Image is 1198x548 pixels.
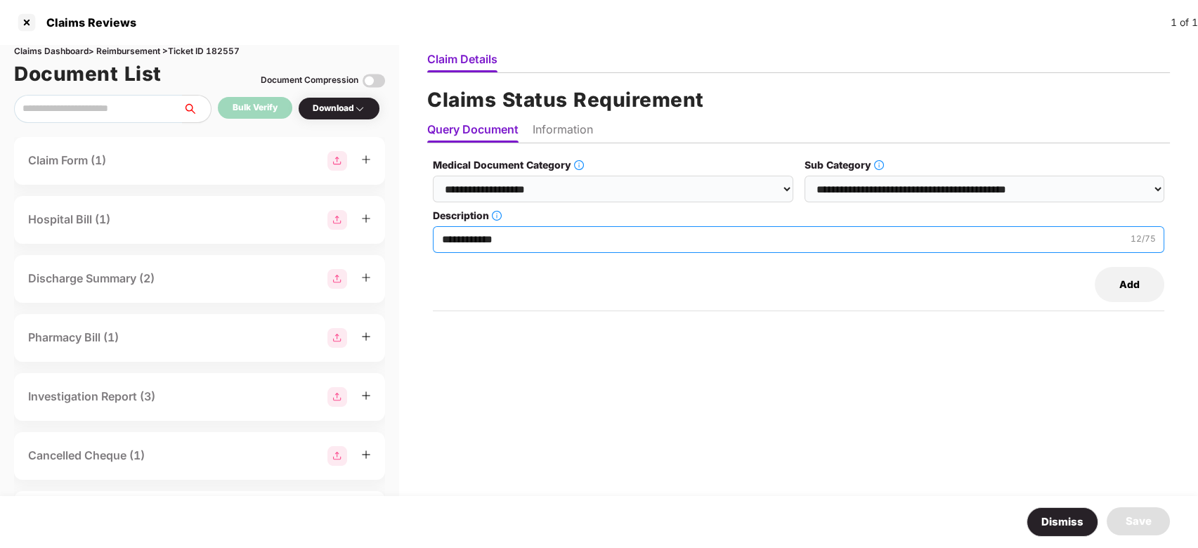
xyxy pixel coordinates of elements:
label: Medical Document Category [433,157,793,173]
h1: Document List [14,58,162,89]
div: Pharmacy Bill (1) [28,329,119,346]
span: info-circle [574,160,584,170]
div: Download [313,102,365,115]
button: Add [1095,267,1164,302]
h1: Claims Status Requirement [427,84,1170,115]
div: Claims Reviews [38,15,136,30]
img: svg+xml;base64,PHN2ZyBpZD0iR3JvdXBfMjg4MTMiIGRhdGEtbmFtZT0iR3JvdXAgMjg4MTMiIHhtbG5zPSJodHRwOi8vd3... [327,446,347,466]
li: Query Document [427,122,519,143]
span: info-circle [492,211,502,221]
img: svg+xml;base64,PHN2ZyBpZD0iR3JvdXBfMjg4MTMiIGRhdGEtbmFtZT0iR3JvdXAgMjg4MTMiIHhtbG5zPSJodHRwOi8vd3... [327,387,347,407]
div: Document Compression [261,74,358,87]
div: 1 of 1 [1171,15,1198,30]
img: svg+xml;base64,PHN2ZyBpZD0iR3JvdXBfMjg4MTMiIGRhdGEtbmFtZT0iR3JvdXAgMjg4MTMiIHhtbG5zPSJodHRwOi8vd3... [327,328,347,348]
div: Discharge Summary (2) [28,270,155,287]
li: Information [533,122,593,143]
span: plus [361,391,371,400]
img: svg+xml;base64,PHN2ZyBpZD0iR3JvdXBfMjg4MTMiIGRhdGEtbmFtZT0iR3JvdXAgMjg4MTMiIHhtbG5zPSJodHRwOi8vd3... [327,269,347,289]
span: plus [361,214,371,223]
div: Hospital Bill (1) [28,211,110,228]
li: Claim Details [427,52,497,72]
img: svg+xml;base64,PHN2ZyBpZD0iVG9nZ2xlLTMyeDMyIiB4bWxucz0iaHR0cDovL3d3dy53My5vcmcvMjAwMC9zdmciIHdpZH... [363,70,385,92]
span: info-circle [874,160,884,170]
div: Claims Dashboard > Reimbursement > Ticket ID 182557 [14,45,385,58]
label: Description [433,208,1164,223]
img: svg+xml;base64,PHN2ZyBpZD0iR3JvdXBfMjg4MTMiIGRhdGEtbmFtZT0iR3JvdXAgMjg4MTMiIHhtbG5zPSJodHRwOi8vd3... [327,151,347,171]
label: Sub Category [805,157,1165,173]
button: Dismiss [1027,507,1098,537]
div: Investigation Report (3) [28,388,155,405]
div: Save [1126,513,1152,530]
div: Cancelled Cheque (1) [28,447,145,464]
span: plus [361,155,371,164]
div: Claim Form (1) [28,152,106,169]
div: Bulk Verify [233,101,278,115]
span: plus [361,332,371,341]
button: search [182,95,211,123]
img: svg+xml;base64,PHN2ZyBpZD0iR3JvdXBfMjg4MTMiIGRhdGEtbmFtZT0iR3JvdXAgMjg4MTMiIHhtbG5zPSJodHRwOi8vd3... [327,210,347,230]
span: plus [361,450,371,459]
span: plus [361,273,371,282]
span: search [182,103,211,115]
img: svg+xml;base64,PHN2ZyBpZD0iRHJvcGRvd24tMzJ4MzIiIHhtbG5zPSJodHRwOi8vd3d3LnczLm9yZy8yMDAwL3N2ZyIgd2... [354,103,365,115]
